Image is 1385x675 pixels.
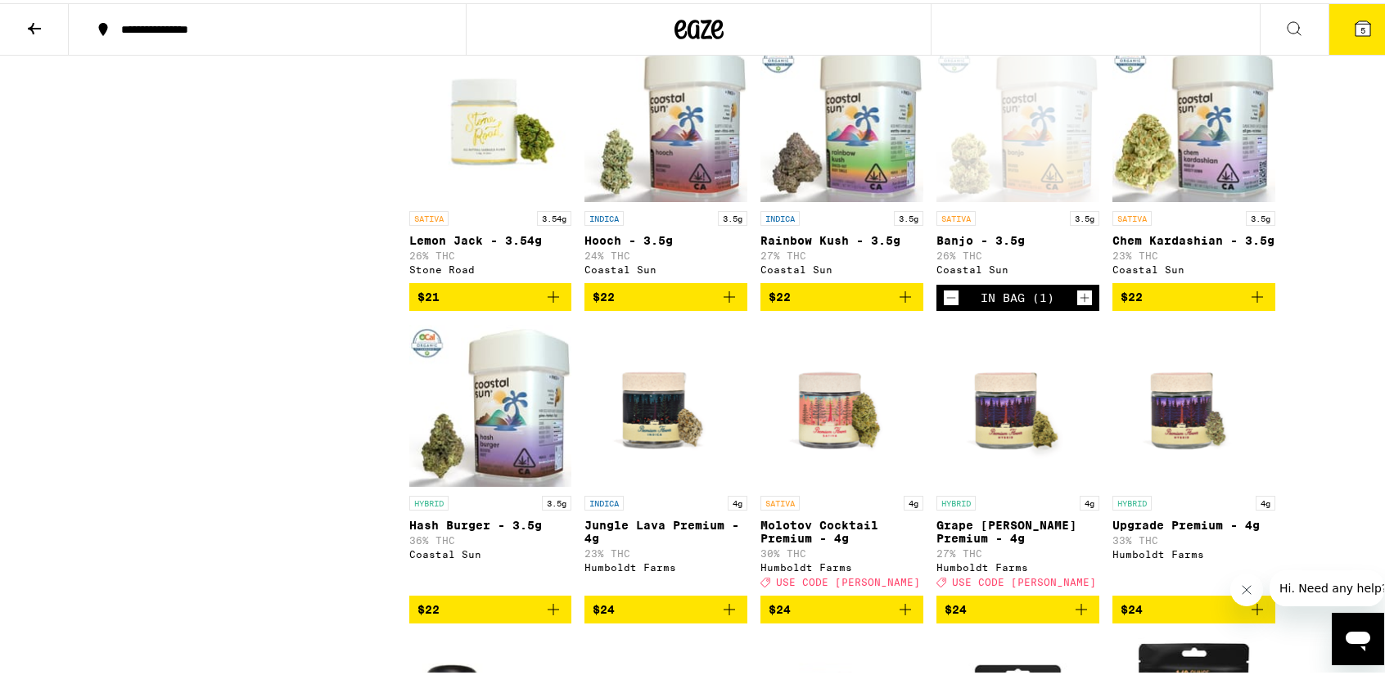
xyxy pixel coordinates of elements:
span: $24 [945,600,967,613]
p: HYBRID [1112,493,1152,507]
p: HYBRID [409,493,449,507]
p: 23% THC [1112,247,1275,258]
p: 4g [1256,493,1275,507]
span: 5 [1360,22,1365,32]
p: 3.5g [894,208,923,223]
span: $22 [593,287,615,300]
p: 27% THC [760,247,923,258]
div: Stone Road [409,261,572,272]
p: Hash Burger - 3.5g [409,515,572,529]
p: SATIVA [936,208,976,223]
span: $22 [417,600,440,613]
p: 4g [904,493,923,507]
button: Add to bag [760,280,923,308]
p: 3.5g [1070,208,1099,223]
p: Grape [PERSON_NAME] Premium - 4g [936,515,1099,542]
p: 26% THC [409,247,572,258]
p: 36% THC [409,532,572,542]
button: Add to bag [1112,592,1275,620]
button: Add to bag [409,592,572,620]
button: Add to bag [409,280,572,308]
div: In Bag (1) [981,288,1054,301]
a: Open page for Molotov Cocktail Premium - 4g from Humboldt Farms [760,321,923,592]
p: SATIVA [1112,208,1152,223]
img: Humboldt Farms - Upgrade Premium - 4g [1112,321,1275,484]
p: 3.54g [537,208,571,223]
p: HYBRID [936,493,976,507]
a: Open page for Hooch - 3.5g from Coastal Sun [584,36,747,280]
button: Increment [1076,286,1093,303]
p: 33% THC [1112,532,1275,542]
div: Coastal Sun [760,261,923,272]
a: Open page for Upgrade Premium - 4g from Humboldt Farms [1112,321,1275,592]
div: Coastal Sun [584,261,747,272]
span: $22 [769,287,791,300]
p: INDICA [584,208,624,223]
p: Lemon Jack - 3.54g [409,231,572,244]
p: 27% THC [936,545,1099,556]
p: Molotov Cocktail Premium - 4g [760,515,923,542]
p: INDICA [584,493,624,507]
img: Humboldt Farms - Jungle Lava Premium - 4g [584,321,747,484]
p: 3.5g [542,493,571,507]
p: Chem Kardashian - 3.5g [1112,231,1275,244]
p: 4g [728,493,747,507]
img: Coastal Sun - Hooch - 3.5g [584,36,747,200]
span: $24 [593,600,615,613]
button: Add to bag [584,280,747,308]
div: Coastal Sun [1112,261,1275,272]
a: Open page for Rainbow Kush - 3.5g from Coastal Sun [760,36,923,280]
span: USE CODE [PERSON_NAME] [776,574,920,584]
iframe: Message from company [1270,567,1384,603]
a: Open page for Hash Burger - 3.5g from Coastal Sun [409,321,572,592]
img: Stone Road - Lemon Jack - 3.54g [409,36,572,200]
p: SATIVA [760,493,800,507]
span: $24 [769,600,791,613]
p: Rainbow Kush - 3.5g [760,231,923,244]
img: Coastal Sun - Rainbow Kush - 3.5g [760,36,923,200]
a: Open page for Banjo - 3.5g from Coastal Sun [936,36,1099,281]
p: 30% THC [760,545,923,556]
img: Humboldt Farms - Molotov Cocktail Premium - 4g [760,321,923,484]
div: Humboldt Farms [1112,546,1275,556]
button: Add to bag [584,592,747,620]
p: 24% THC [584,247,747,258]
p: 3.5g [718,208,747,223]
p: Upgrade Premium - 4g [1112,515,1275,529]
p: 26% THC [936,247,1099,258]
p: SATIVA [409,208,449,223]
p: 23% THC [584,545,747,556]
img: Coastal Sun - Hash Burger - 3.5g [409,321,572,484]
div: Humboldt Farms [936,559,1099,569]
img: Coastal Sun - Chem Kardashian - 3.5g [1112,36,1275,200]
p: Hooch - 3.5g [584,231,747,244]
p: INDICA [760,208,800,223]
span: USE CODE [PERSON_NAME] [952,574,1096,584]
div: Coastal Sun [936,261,1099,272]
span: $21 [417,287,440,300]
a: Open page for Jungle Lava Premium - 4g from Humboldt Farms [584,321,747,592]
button: Decrement [943,286,959,303]
p: Jungle Lava Premium - 4g [584,515,747,542]
p: 3.5g [1246,208,1275,223]
img: Humboldt Farms - Grape Runtz Premium - 4g [936,321,1099,484]
button: Add to bag [936,592,1099,620]
span: Hi. Need any help? [10,11,118,25]
div: Humboldt Farms [760,559,923,569]
a: Open page for Lemon Jack - 3.54g from Stone Road [409,36,572,280]
div: Coastal Sun [409,546,572,556]
div: Humboldt Farms [584,559,747,569]
p: 4g [1080,493,1099,507]
iframe: Close message [1230,570,1263,603]
a: Open page for Chem Kardashian - 3.5g from Coastal Sun [1112,36,1275,280]
a: Open page for Grape Runtz Premium - 4g from Humboldt Farms [936,321,1099,592]
span: $22 [1121,287,1143,300]
button: Add to bag [1112,280,1275,308]
button: Add to bag [760,592,923,620]
p: Banjo - 3.5g [936,231,1099,244]
span: $24 [1121,600,1143,613]
iframe: Button to launch messaging window [1332,610,1384,662]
